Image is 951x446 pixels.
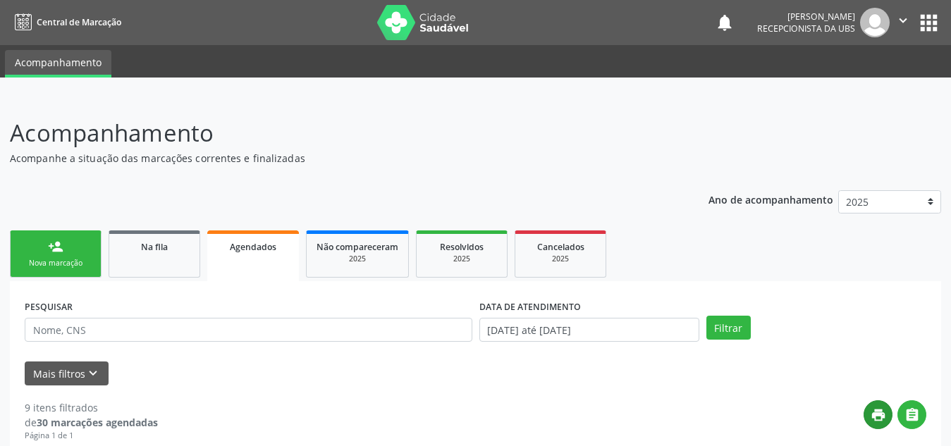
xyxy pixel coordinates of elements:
[525,254,596,264] div: 2025
[141,241,168,253] span: Na fila
[48,239,63,254] div: person_add
[890,8,916,37] button: 
[708,190,833,208] p: Ano de acompanhamento
[860,8,890,37] img: img
[715,13,735,32] button: notifications
[25,400,158,415] div: 9 itens filtrados
[10,116,662,151] p: Acompanhamento
[440,241,484,253] span: Resolvidos
[25,415,158,430] div: de
[37,416,158,429] strong: 30 marcações agendadas
[904,407,920,423] i: 
[871,407,886,423] i: print
[757,23,855,35] span: Recepcionista da UBS
[10,11,121,34] a: Central de Marcação
[25,296,73,318] label: PESQUISAR
[537,241,584,253] span: Cancelados
[20,258,91,268] div: Nova marcação
[897,400,926,429] button: 
[479,296,581,318] label: DATA DE ATENDIMENTO
[864,400,892,429] button: print
[916,11,941,35] button: apps
[85,366,101,381] i: keyboard_arrow_down
[37,16,121,28] span: Central de Marcação
[706,316,751,340] button: Filtrar
[5,50,111,78] a: Acompanhamento
[230,241,276,253] span: Agendados
[427,254,497,264] div: 2025
[25,361,109,386] button: Mais filtroskeyboard_arrow_down
[25,430,158,442] div: Página 1 de 1
[25,318,472,342] input: Nome, CNS
[317,254,398,264] div: 2025
[479,318,699,342] input: Selecione um intervalo
[10,151,662,166] p: Acompanhe a situação das marcações correntes e finalizadas
[757,11,855,23] div: [PERSON_NAME]
[895,13,911,28] i: 
[317,241,398,253] span: Não compareceram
